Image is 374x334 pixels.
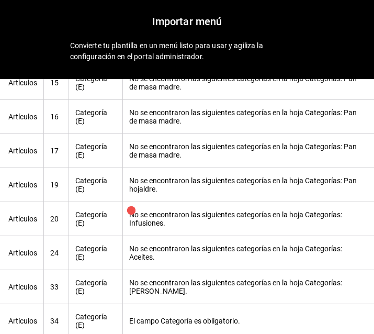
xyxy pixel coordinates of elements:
th: 24 [44,236,69,270]
th: No se encontraron las siguientes categorías en la hoja Categorías: Pan de masa madre. [122,66,374,100]
div: Importar menú [152,7,222,36]
th: Categoría (E) [69,134,123,168]
th: Categoría (E) [69,168,123,202]
th: 15 [44,66,69,100]
th: No se encontraron las siguientes categorías en la hoja Categorías: Pan de masa madre. [122,100,374,134]
th: Categoría (E) [69,202,123,236]
th: 16 [44,100,69,134]
th: 20 [44,202,69,236]
th: No se encontraron las siguientes categorías en la hoja Categorías: Pan de masa madre. [122,134,374,168]
th: No se encontraron las siguientes categorías en la hoja Categorías: Infusiones. [122,202,374,236]
th: No se encontraron las siguientes categorías en la hoja Categorías: [PERSON_NAME]. [122,270,374,304]
th: 19 [44,168,69,202]
th: 33 [44,270,69,304]
th: Categoría (E) [69,270,123,304]
th: No se encontraron las siguientes categorías en la hoja Categorías: Aceites. [122,236,374,270]
th: Categoría (E) [69,236,123,270]
th: Categoría (E) [69,100,123,134]
th: 17 [44,134,69,168]
th: No se encontraron las siguientes categorías en la hoja Categorías: Pan hojaldre. [122,168,374,202]
div: Convierte tu plantilla en un menú listo para usar y agiliza la configuración en el portal adminis... [70,40,304,62]
th: Categoría (E) [69,66,123,100]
